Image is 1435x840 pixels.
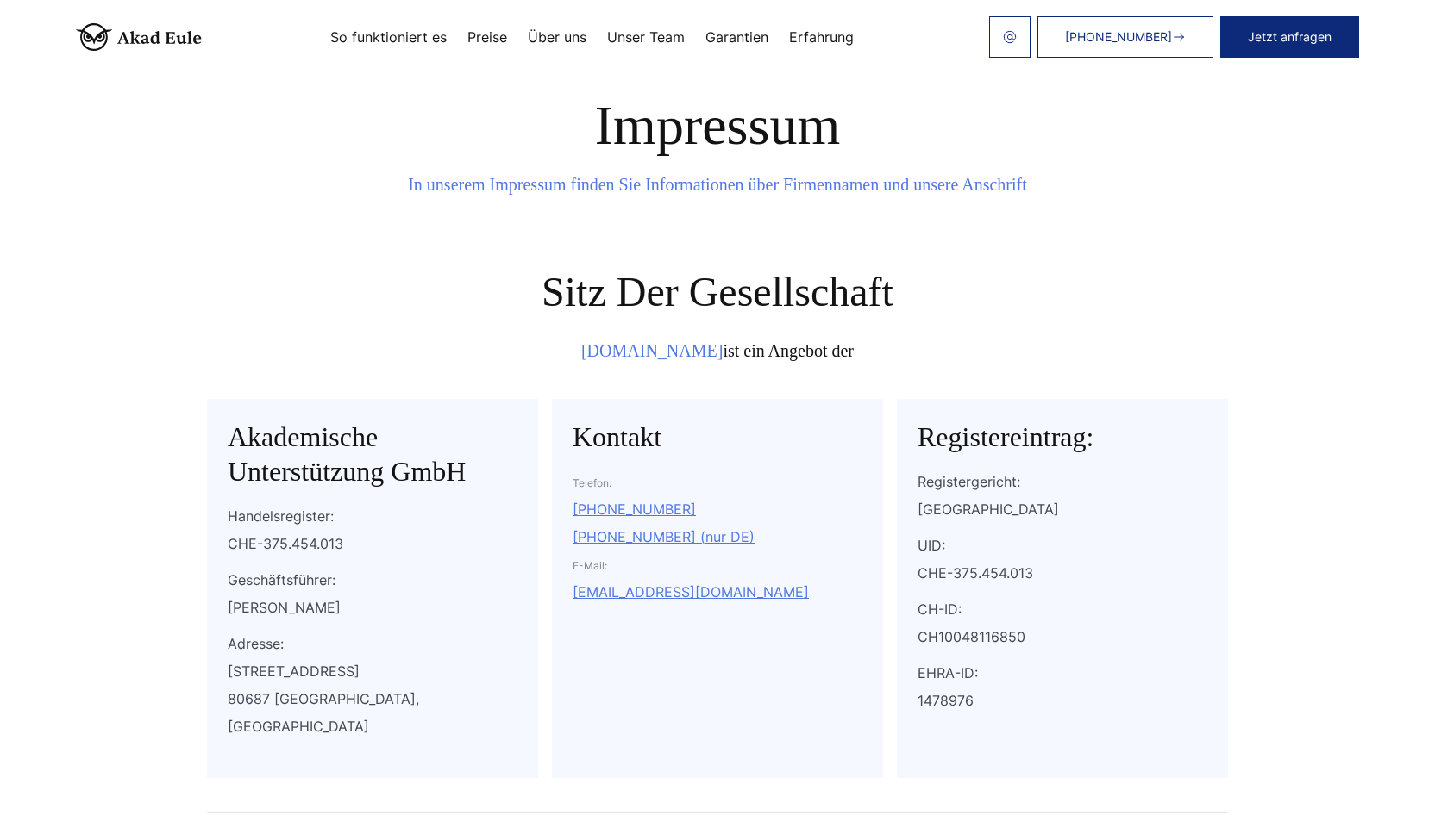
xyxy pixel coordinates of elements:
[573,476,611,489] span: Telefon:
[207,171,1228,198] div: In unserem Impressum finden Sie Informationen über Firmennamen und unsere Anschrift
[581,341,723,360] a: [DOMAIN_NAME]
[705,30,768,44] a: Garantien
[918,659,1207,687] p: EHRA-ID:
[228,420,517,488] h2: Akademische Unterstützung GmbH
[573,501,696,518] a: [PHONE_NUMBER]
[76,23,202,51] img: logo
[228,630,517,657] p: Adresse:
[789,30,854,44] a: Erfahrung
[918,420,1207,454] h2: Registereintrag:
[918,623,1207,650] div: CH10048116850
[330,30,447,44] a: So funktioniert es
[1065,30,1172,44] span: [PHONE_NUMBER]
[918,687,1207,714] div: 1478976
[228,657,517,740] div: [STREET_ADDRESS] 80687 [GEOGRAPHIC_DATA], [GEOGRAPHIC_DATA]
[228,530,517,557] div: CHE-375.454.013
[207,95,1228,157] h1: Impressum
[607,30,685,44] a: Unser Team
[467,30,507,44] a: Preise
[573,559,607,572] span: E-Mail:
[573,583,809,600] a: [EMAIL_ADDRESS][DOMAIN_NAME]
[528,30,586,44] a: Über uns
[918,468,1207,495] p: Registergericht:
[918,495,1207,523] div: [GEOGRAPHIC_DATA]
[1037,16,1213,58] a: [PHONE_NUMBER]
[228,594,517,621] div: [PERSON_NAME]
[918,559,1207,587] div: CHE-375.454.013
[228,566,517,594] p: Geschäftsführer:
[918,595,1207,623] p: CH-ID:
[918,532,1207,559] p: UID:
[1003,30,1017,44] img: email
[573,420,862,454] h2: Kontakt
[573,528,755,545] a: [PHONE_NUMBER] (nur DE)
[228,502,517,530] p: Handelsregister:
[207,337,1228,364] div: ist ein Angebot der
[207,268,1228,316] h2: Sitz der Gesellschaft
[1220,16,1359,58] button: Jetzt anfragen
